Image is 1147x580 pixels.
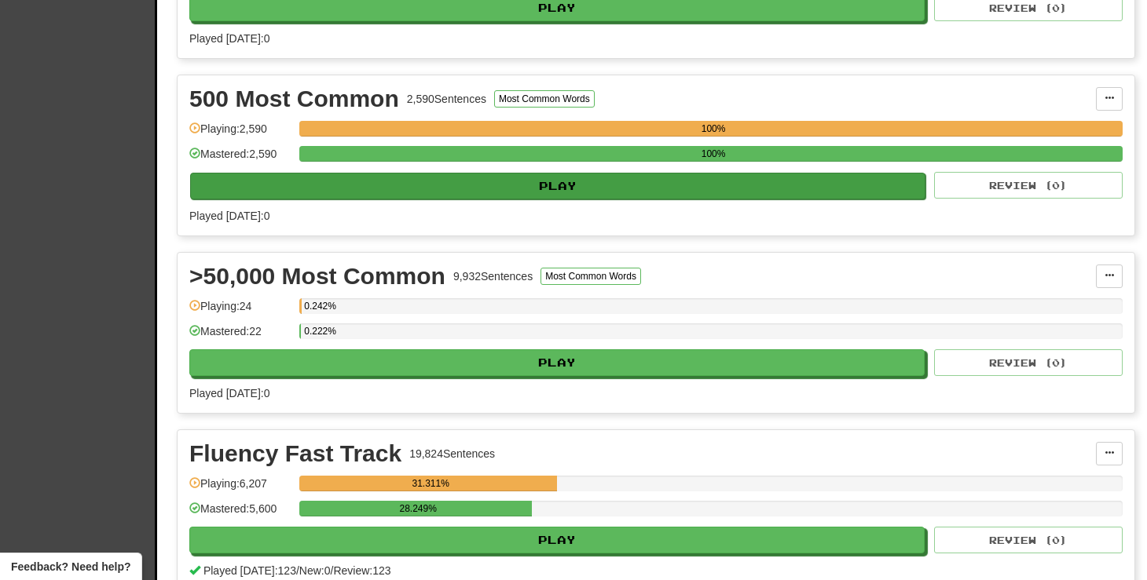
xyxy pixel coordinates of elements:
div: Mastered: 22 [189,323,291,349]
div: 19,824 Sentences [409,446,495,461]
button: Play [190,173,925,199]
div: 31.311% [304,476,557,491]
div: 500 Most Common [189,87,399,111]
span: Played [DATE]: 0 [189,387,269,399]
span: Played [DATE]: 0 [189,32,269,45]
span: Review: 123 [333,564,390,577]
div: 2,590 Sentences [407,91,486,107]
div: 100% [304,121,1123,137]
button: Play [189,349,925,376]
div: >50,000 Most Common [189,264,445,288]
button: Review (0) [934,349,1123,376]
span: New: 0 [299,564,331,577]
span: / [296,564,299,577]
div: Playing: 24 [189,298,291,324]
span: Open feedback widget [11,559,130,575]
span: Played [DATE]: 123 [203,564,296,577]
div: Mastered: 2,590 [189,146,291,172]
div: Playing: 2,590 [189,121,291,147]
button: Most Common Words [541,268,641,285]
div: Mastered: 5,600 [189,501,291,527]
button: Play [189,527,925,553]
button: Review (0) [934,172,1123,199]
div: Playing: 6,207 [189,476,291,502]
span: / [331,564,334,577]
button: Most Common Words [494,90,595,108]
div: Fluency Fast Track [189,442,401,465]
div: 9,932 Sentences [453,268,533,284]
button: Review (0) [934,527,1123,553]
span: Played [DATE]: 0 [189,210,269,222]
div: 100% [304,146,1123,162]
div: 28.249% [304,501,532,516]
